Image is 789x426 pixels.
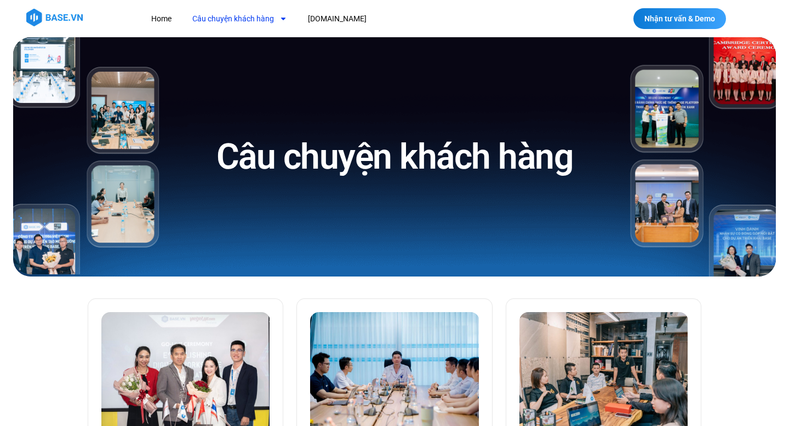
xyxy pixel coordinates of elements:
[143,9,563,29] nav: Menu
[184,9,295,29] a: Câu chuyện khách hàng
[300,9,375,29] a: [DOMAIN_NAME]
[633,8,726,29] a: Nhận tư vấn & Demo
[143,9,180,29] a: Home
[644,15,715,22] span: Nhận tư vấn & Demo
[216,134,573,180] h1: Câu chuyện khách hàng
